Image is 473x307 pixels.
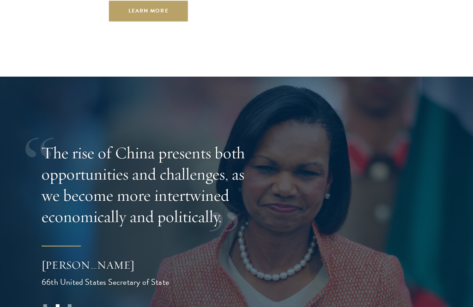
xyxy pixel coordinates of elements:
[42,142,263,227] p: The rise of China presents both opportunities and challenges, as we become more intertwined econo...
[109,0,188,21] a: Learn More
[42,257,208,273] div: [PERSON_NAME]
[42,276,208,289] div: 66th United States Secretary of State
